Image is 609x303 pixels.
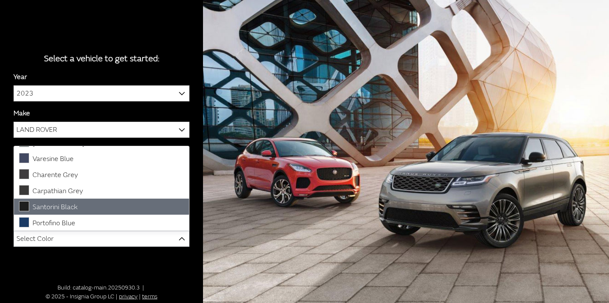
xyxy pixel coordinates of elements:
span: LAND ROVER [14,122,189,138]
label: Make [14,108,30,118]
span: Select Color [14,231,189,247]
span: Charente Grey [33,171,78,179]
div: Select a vehicle to get started: [14,52,189,65]
span: Select Color [16,231,54,246]
span: Portofino Blue [33,219,75,227]
span: Build: catalog-main.20250930.3 [58,284,140,291]
span: | [116,293,117,300]
span: Carpathian Grey [33,187,83,195]
label: Year [14,72,27,82]
span: | [143,284,144,291]
span: 2023 [14,85,189,101]
span: 2023 [14,86,189,101]
span: Santorini Black [33,203,77,211]
span: | [139,293,140,300]
span: © 2025 - Insignia Group LC [46,293,114,300]
span: LAND ROVER [14,122,189,137]
span: Varesine Blue [33,155,74,163]
a: privacy [119,293,137,300]
a: terms [142,293,157,300]
span: Select Color [14,231,189,246]
label: Model [14,145,32,155]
